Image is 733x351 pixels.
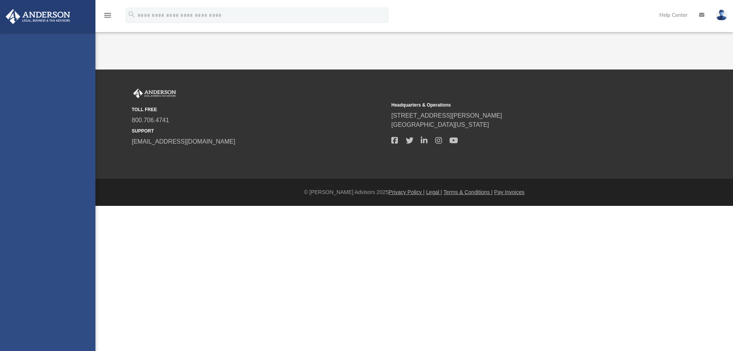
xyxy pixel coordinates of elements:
img: User Pic [716,10,727,21]
a: Privacy Policy | [389,189,425,195]
div: © [PERSON_NAME] Advisors 2025 [95,188,733,196]
a: Legal | [426,189,442,195]
small: SUPPORT [132,128,386,134]
a: [STREET_ADDRESS][PERSON_NAME] [391,112,502,119]
a: Terms & Conditions | [444,189,493,195]
a: [GEOGRAPHIC_DATA][US_STATE] [391,121,489,128]
small: Headquarters & Operations [391,102,646,108]
a: Pay Invoices [494,189,524,195]
img: Anderson Advisors Platinum Portal [132,89,178,99]
img: Anderson Advisors Platinum Portal [3,9,73,24]
small: TOLL FREE [132,106,386,113]
a: [EMAIL_ADDRESS][DOMAIN_NAME] [132,138,235,145]
i: menu [103,11,112,20]
i: search [128,10,136,19]
a: menu [103,15,112,20]
a: 800.706.4741 [132,117,169,123]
